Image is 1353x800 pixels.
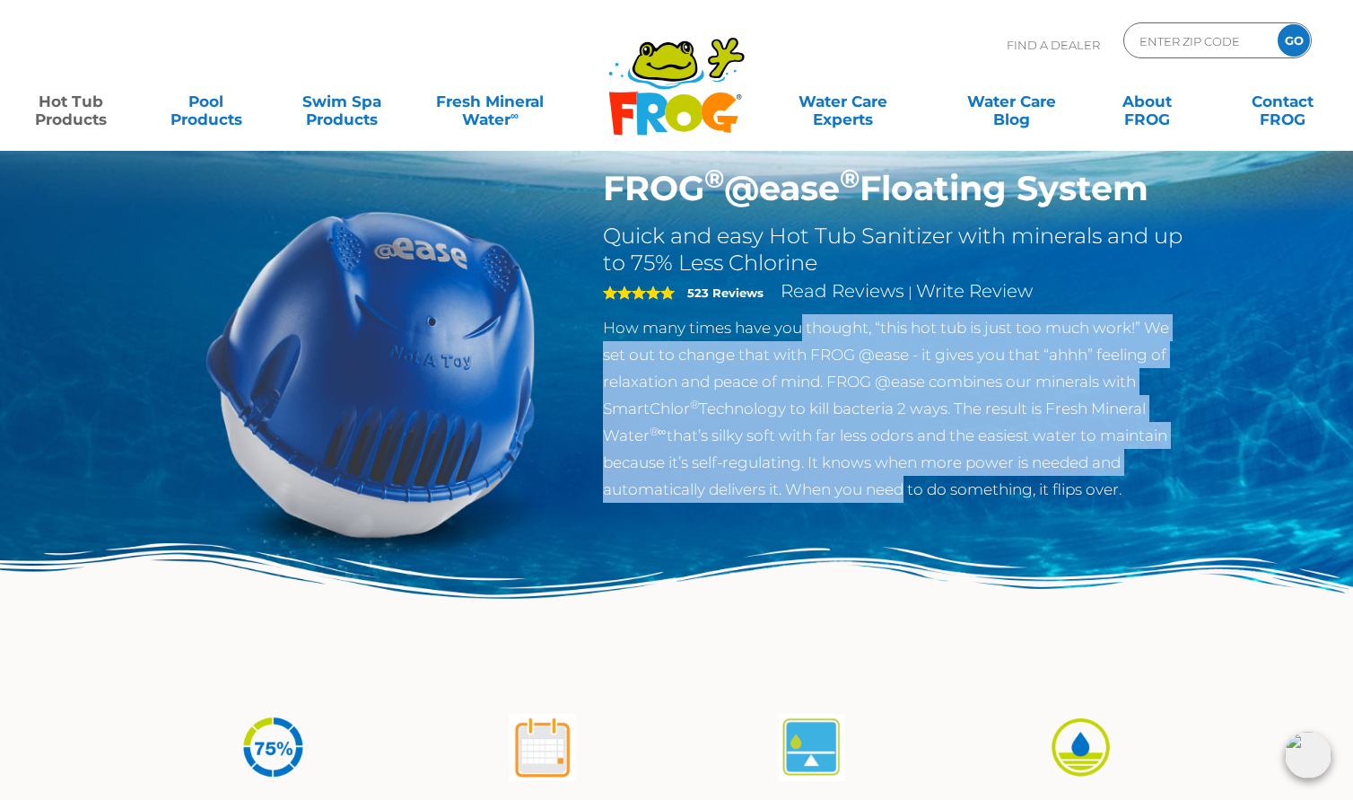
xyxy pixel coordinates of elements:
[603,314,1189,503] p: How many times have you thought, “this hot tub is just too much work!” We set out to change that ...
[757,84,929,119] a: Water CareExperts
[916,280,1033,302] a: Write Review
[1138,28,1259,54] input: Zip Code Form
[165,168,576,579] img: hot-tub-product-atease-system.png
[603,223,1189,277] h2: Quick and easy Hot Tub Sanitizer with minerals and up to 75% Less Chlorine
[1278,24,1310,57] input: GO
[908,284,912,301] span: |
[511,109,519,122] sup: ∞
[603,286,675,300] span: 5
[1229,84,1334,119] a: ContactFROG
[1007,22,1100,67] p: Find A Dealer
[778,714,845,781] img: atease-icon-self-regulates
[153,84,258,119] a: PoolProducts
[650,425,667,438] sup: ®∞
[603,168,1189,209] h1: FROG @ease Floating System
[840,163,860,194] sup: ®
[781,280,904,302] a: Read Reviews
[240,714,307,781] img: icon-atease-75percent-less
[690,398,699,411] sup: ®
[1047,714,1114,781] img: icon-atease-easy-on
[1095,84,1200,119] a: AboutFROG
[687,286,764,300] strong: 523 Reviews
[704,163,724,194] sup: ®
[289,84,394,119] a: Swim SpaProducts
[1285,732,1331,778] img: openIcon
[509,714,576,781] img: atease-icon-shock-once
[424,84,556,119] a: Fresh MineralWater∞
[18,84,123,119] a: Hot TubProducts
[959,84,1064,119] a: Water CareBlog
